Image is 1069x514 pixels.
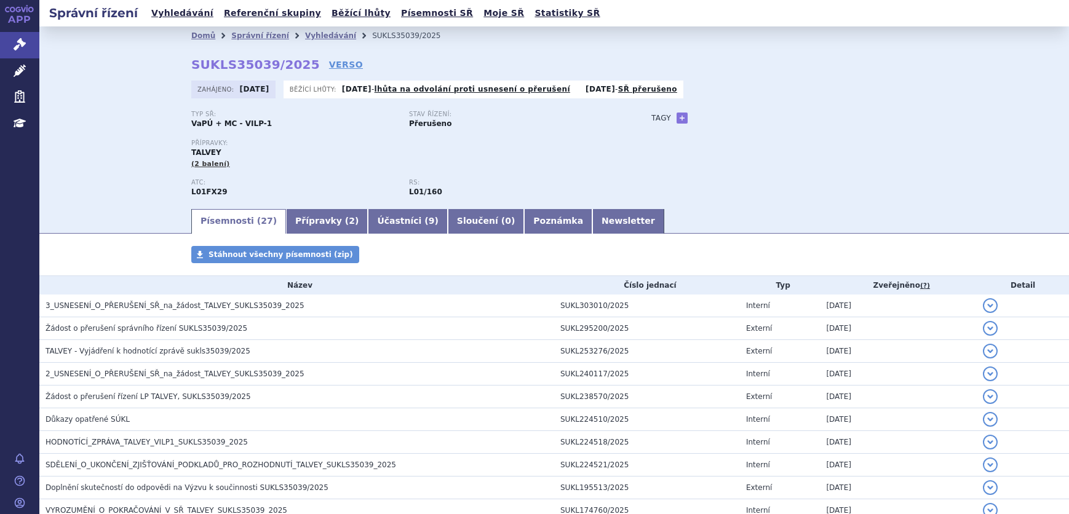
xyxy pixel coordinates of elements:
a: Poznámka [524,209,592,234]
td: SUKL253276/2025 [554,340,740,363]
a: Moje SŘ [480,5,528,22]
strong: VaPÚ + MC - VILP-1 [191,119,272,128]
span: Interní [746,370,770,378]
p: Přípravky: [191,140,627,147]
td: [DATE] [820,385,977,408]
p: RS: [409,179,614,186]
td: [DATE] [820,363,977,385]
span: Interní [746,301,770,310]
th: Detail [977,276,1069,295]
p: - [342,84,570,94]
button: detail [983,321,998,336]
strong: Přerušeno [409,119,451,128]
strong: [DATE] [342,85,372,93]
td: SUKL240117/2025 [554,363,740,385]
span: HODNOTÍCÍ_ZPRÁVA_TALVEY_VILP1_SUKLS35039_2025 [46,438,248,446]
span: Běžící lhůty: [290,84,339,94]
span: 2 [349,216,355,226]
button: detail [983,480,998,495]
a: VERSO [329,58,363,71]
td: [DATE] [820,408,977,431]
span: Interní [746,415,770,424]
button: detail [983,298,998,313]
td: [DATE] [820,476,977,499]
a: Domů [191,31,215,40]
strong: TALKVETAMAB [191,188,228,196]
span: Externí [746,324,772,333]
span: Stáhnout všechny písemnosti (zip) [209,250,353,259]
span: 0 [505,216,511,226]
span: Externí [746,392,772,401]
strong: [DATE] [586,85,615,93]
a: SŘ přerušeno [618,85,677,93]
td: SUKL295200/2025 [554,317,740,340]
a: Statistiky SŘ [531,5,603,22]
a: Písemnosti (27) [191,209,286,234]
span: Externí [746,347,772,355]
th: Číslo jednací [554,276,740,295]
a: Správní řízení [231,31,289,40]
h2: Správní řízení [39,4,148,22]
button: detail [983,366,998,381]
th: Zveřejněno [820,276,977,295]
strong: SUKLS35039/2025 [191,57,320,72]
a: Newsletter [592,209,664,234]
span: TALVEY [191,148,221,157]
span: Externí [746,483,772,492]
button: detail [983,457,998,472]
a: Vyhledávání [305,31,356,40]
span: 2_USNESENÍ_O_PŘERUŠENÍ_SŘ_na_žádost_TALVEY_SUKLS35039_2025 [46,370,304,378]
span: Žádost o přerušení řízení LP TALVEY, SUKLS35039/2025 [46,392,251,401]
td: SUKL224518/2025 [554,431,740,454]
td: [DATE] [820,454,977,476]
p: Stav řízení: [409,111,614,118]
a: Účastníci (9) [368,209,447,234]
span: Důkazy opatřené SÚKL [46,415,130,424]
th: Typ [740,276,820,295]
span: (2 balení) [191,160,230,168]
td: [DATE] [820,340,977,363]
a: Stáhnout všechny písemnosti (zip) [191,246,359,263]
td: [DATE] [820,431,977,454]
strong: [DATE] [240,85,269,93]
td: [DATE] [820,317,977,340]
a: Přípravky (2) [286,209,368,234]
span: Zahájeno: [197,84,236,94]
span: 3_USNESENÍ_O_PŘERUŠENÍ_SŘ_na_žádost_TALVEY_SUKLS35039_2025 [46,301,304,310]
a: Běžící lhůty [328,5,394,22]
span: SDĚLENÍ_O_UKONČENÍ_ZJIŠŤOVÁNÍ_PODKLADŮ_PRO_ROZHODNUTÍ_TALVEY_SUKLS35039_2025 [46,461,396,469]
th: Název [39,276,554,295]
button: detail [983,344,998,358]
a: + [677,113,688,124]
span: Doplnění skutečností do odpovědi na Výzvu k součinnosti SUKLS35039/2025 [46,483,328,492]
h3: Tagy [651,111,671,125]
p: Typ SŘ: [191,111,397,118]
abbr: (?) [920,282,930,290]
td: SUKL303010/2025 [554,295,740,317]
a: lhůta na odvolání proti usnesení o přerušení [375,85,570,93]
span: TALVEY - Vyjádření k hodnotící zprávě sukls35039/2025 [46,347,250,355]
td: SUKL195513/2025 [554,476,740,499]
li: SUKLS35039/2025 [372,26,456,45]
td: SUKL224510/2025 [554,408,740,431]
span: 27 [261,216,272,226]
a: Písemnosti SŘ [397,5,477,22]
p: ATC: [191,179,397,186]
span: Interní [746,461,770,469]
a: Sloučení (0) [448,209,524,234]
td: SUKL238570/2025 [554,385,740,408]
span: Žádost o přerušení správního řízení SUKLS35039/2025 [46,324,247,333]
span: Interní [746,438,770,446]
button: detail [983,412,998,427]
button: detail [983,389,998,404]
button: detail [983,435,998,449]
p: - [586,84,677,94]
a: Vyhledávání [148,5,217,22]
strong: monoklonální protilátky a konjugáty protilátka – léčivo [409,188,442,196]
td: [DATE] [820,295,977,317]
span: 9 [429,216,435,226]
a: Referenční skupiny [220,5,325,22]
td: SUKL224521/2025 [554,454,740,476]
